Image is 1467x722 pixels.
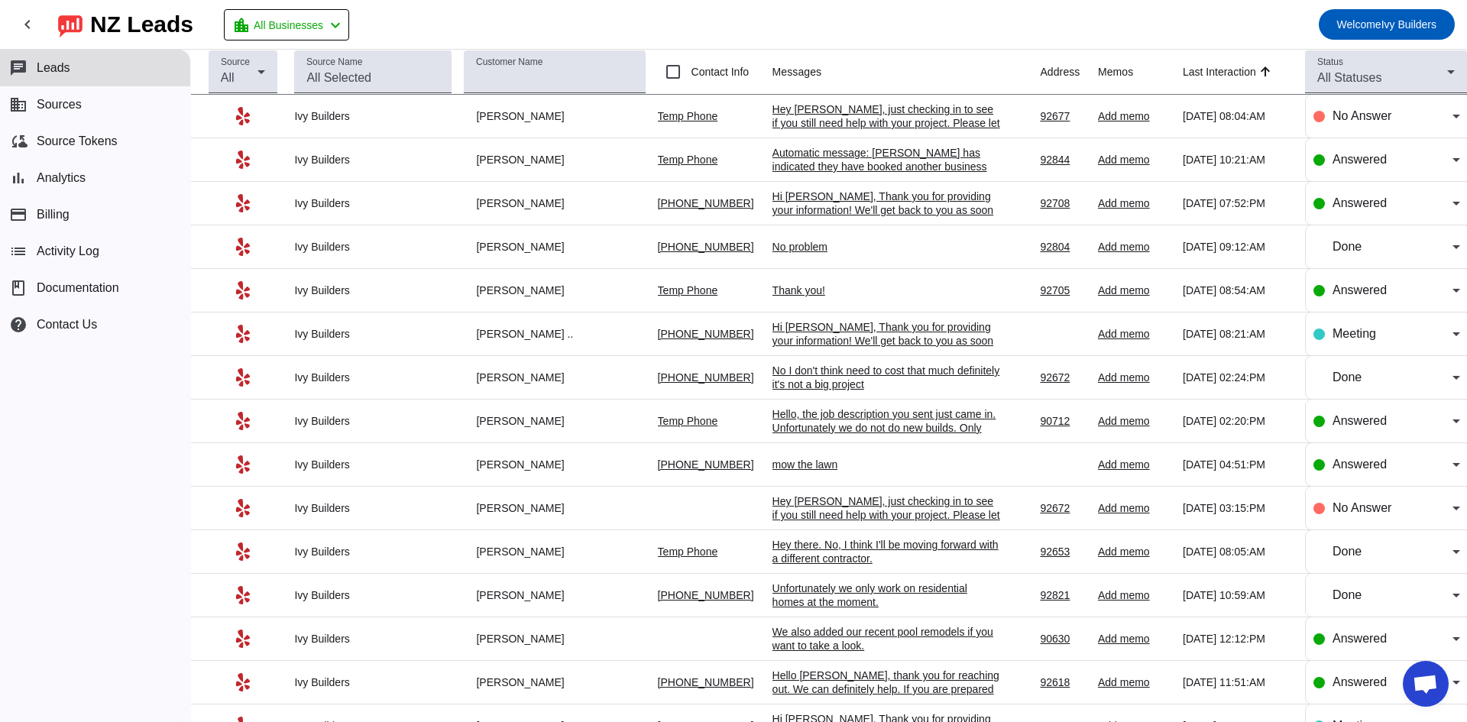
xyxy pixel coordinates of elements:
[234,107,252,125] mat-icon: Yelp
[1040,109,1086,123] div: 92677
[1040,50,1098,95] th: Address
[772,581,1002,609] div: Unfortunately we only work on residential homes at the moment.
[234,194,252,212] mat-icon: Yelp
[1337,18,1381,31] span: Welcome
[464,109,645,123] div: [PERSON_NAME]
[1333,371,1362,384] span: Done
[90,14,193,35] div: NZ Leads
[464,458,645,471] div: [PERSON_NAME]
[294,675,452,689] div: Ivy Builders
[254,15,323,36] span: All Businesses
[658,241,754,253] a: [PHONE_NUMBER]
[772,146,1002,187] div: Automatic message: [PERSON_NAME] has indicated they have booked another business for this job.
[1183,632,1293,646] div: [DATE] 12:12:PM
[658,154,718,166] a: Temp Phone
[1098,50,1183,95] th: Memos
[464,414,645,428] div: [PERSON_NAME]
[9,132,28,151] mat-icon: cloud_sync
[294,588,452,602] div: Ivy Builders
[772,102,1002,157] div: Hey [PERSON_NAME], just checking in to see if you still need help with your project. Please let m...
[234,499,252,517] mat-icon: Yelp
[1183,283,1293,297] div: [DATE] 08:54:AM
[37,244,99,258] span: Activity Log
[464,545,645,558] div: [PERSON_NAME]
[1040,501,1086,515] div: 92672
[1098,588,1171,602] div: Add memo
[9,279,28,297] span: book
[306,57,362,67] mat-label: Source Name
[234,238,252,256] mat-icon: Yelp
[658,284,718,296] a: Temp Phone
[1098,675,1171,689] div: Add memo
[464,327,645,341] div: [PERSON_NAME] ..
[1040,283,1086,297] div: 92705
[1403,661,1449,707] div: Open chat
[658,197,754,209] a: [PHONE_NUMBER]
[294,458,452,471] div: Ivy Builders
[772,538,1002,565] div: Hey there. No, I think I'll be moving forward with a different contractor.
[1098,371,1171,384] div: Add memo
[1098,153,1171,167] div: Add memo
[294,545,452,558] div: Ivy Builders
[1098,327,1171,341] div: Add memo
[234,542,252,561] mat-icon: Yelp
[1183,109,1293,123] div: [DATE] 08:04:AM
[221,71,235,84] span: All
[9,242,28,261] mat-icon: list
[294,109,452,123] div: Ivy Builders
[306,69,439,87] input: All Selected
[1183,588,1293,602] div: [DATE] 10:59:AM
[1098,501,1171,515] div: Add memo
[464,588,645,602] div: [PERSON_NAME]
[9,316,28,334] mat-icon: help
[464,632,645,646] div: [PERSON_NAME]
[294,196,452,210] div: Ivy Builders
[1183,545,1293,558] div: [DATE] 08:05:AM
[772,50,1041,95] th: Messages
[37,318,97,332] span: Contact Us
[1333,283,1387,296] span: Answered
[1098,109,1171,123] div: Add memo
[658,676,754,688] a: [PHONE_NUMBER]
[1317,57,1343,67] mat-label: Status
[464,196,645,210] div: [PERSON_NAME]
[772,364,1002,391] div: No I don't think need to cost that much definitely it's not a big project
[1333,675,1387,688] span: Answered
[658,371,754,384] a: [PHONE_NUMBER]
[1333,109,1391,122] span: No Answer
[1333,632,1387,645] span: Answered
[464,240,645,254] div: [PERSON_NAME]
[1333,196,1387,209] span: Answered
[294,632,452,646] div: Ivy Builders
[772,625,1002,652] div: We also added our recent pool remodels if you want to take a look.
[1040,675,1086,689] div: 92618
[1098,458,1171,471] div: Add memo
[1333,501,1391,514] span: No Answer
[1319,9,1455,40] button: WelcomeIvy Builders
[224,9,349,40] button: All Businesses
[1333,588,1362,601] span: Done
[658,458,754,471] a: [PHONE_NUMBER]
[1040,545,1086,558] div: 92653
[1098,414,1171,428] div: Add memo
[294,240,452,254] div: Ivy Builders
[1040,632,1086,646] div: 90630
[234,368,252,387] mat-icon: Yelp
[37,281,119,295] span: Documentation
[37,171,86,185] span: Analytics
[1183,501,1293,515] div: [DATE] 03:15:PM
[1040,240,1086,254] div: 92804
[234,412,252,430] mat-icon: Yelp
[1183,64,1256,79] div: Last Interaction
[37,61,70,75] span: Leads
[1183,240,1293,254] div: [DATE] 09:12:AM
[1040,371,1086,384] div: 92672
[658,415,718,427] a: Temp Phone
[658,328,754,340] a: [PHONE_NUMBER]
[464,501,645,515] div: [PERSON_NAME]
[234,673,252,691] mat-icon: Yelp
[464,371,645,384] div: [PERSON_NAME]
[772,189,1002,244] div: Hi [PERSON_NAME], Thank you for providing your information! We'll get back to you as soon as poss...
[688,64,750,79] label: Contact Info
[294,371,452,384] div: Ivy Builders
